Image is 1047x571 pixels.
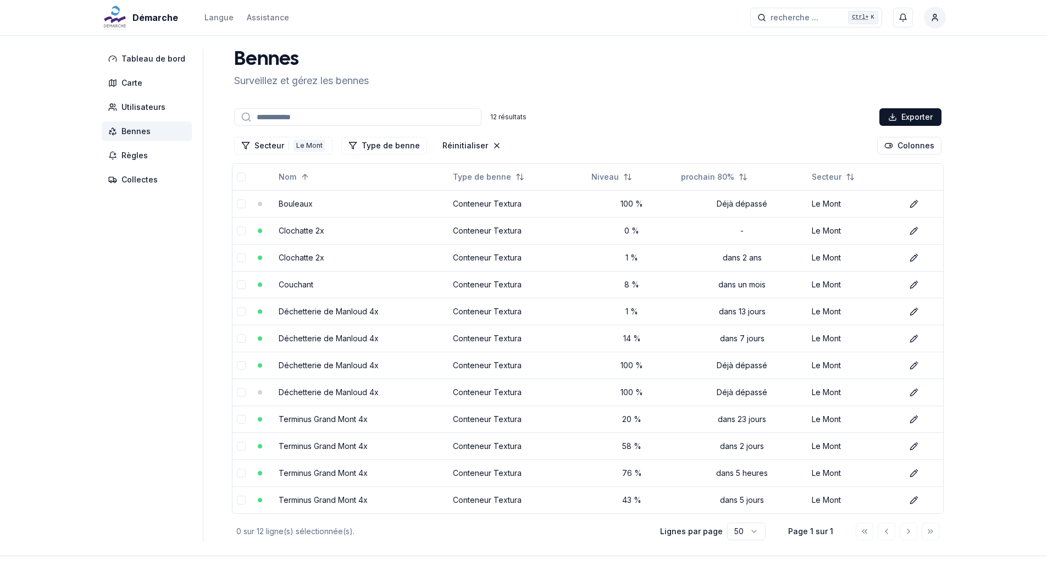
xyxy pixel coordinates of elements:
[204,11,234,24] button: Langue
[591,387,672,398] div: 100 %
[448,217,588,244] td: Conteneur Textura
[807,271,900,298] td: Le Mont
[585,168,639,186] button: Not sorted. Click to sort ascending.
[807,244,900,271] td: Le Mont
[448,406,588,433] td: Conteneur Textura
[681,225,803,236] div: -
[681,495,803,506] div: dans 5 jours
[237,226,246,235] button: select-row
[446,168,531,186] button: Not sorted. Click to sort ascending.
[591,225,672,236] div: 0 %
[237,173,246,181] button: select-all
[237,415,246,424] button: select-row
[121,77,142,88] span: Carte
[279,361,379,370] a: Déchetterie de Manloud 4x
[805,168,861,186] button: Not sorted. Click to sort ascending.
[771,12,818,23] span: recherche ...
[448,190,588,217] td: Conteneur Textura
[279,199,313,208] a: Bouleaux
[660,526,723,537] p: Lignes par page
[279,441,368,451] a: Terminus Grand Mont 4x
[448,244,588,271] td: Conteneur Textura
[121,126,151,137] span: Bennes
[750,8,882,27] button: recherche ...Ctrl+K
[591,252,672,263] div: 1 %
[453,171,511,182] span: Type de benne
[681,252,803,263] div: dans 2 ans
[591,495,672,506] div: 43 %
[448,325,588,352] td: Conteneur Textura
[102,11,182,24] a: Démarche
[272,168,316,186] button: Sorted ascending. Click to sort descending.
[591,279,672,290] div: 8 %
[237,469,246,478] button: select-row
[121,102,165,113] span: Utilisateurs
[279,495,368,505] a: Terminus Grand Mont 4x
[341,137,427,154] button: Filtrer les lignes
[591,441,672,452] div: 58 %
[591,360,672,371] div: 100 %
[879,108,941,126] button: Exporter
[807,352,900,379] td: Le Mont
[807,217,900,244] td: Le Mont
[674,168,754,186] button: Not sorted. Click to sort ascending.
[681,279,803,290] div: dans un mois
[236,526,642,537] div: 0 sur 12 ligne(s) sélectionnée(s).
[681,387,803,398] div: Déjà dépassé
[783,526,838,537] div: Page 1 sur 1
[234,73,369,88] p: Surveillez et gérez les bennes
[121,174,158,185] span: Collectes
[681,441,803,452] div: dans 2 jours
[234,49,369,71] h1: Bennes
[807,406,900,433] td: Le Mont
[448,352,588,379] td: Conteneur Textura
[448,433,588,459] td: Conteneur Textura
[591,198,672,209] div: 100 %
[279,171,296,182] span: Nom
[279,334,379,343] a: Déchetterie de Manloud 4x
[279,253,324,262] a: Clochatte 2x
[121,150,148,161] span: Règles
[681,171,734,182] span: prochain 80%
[681,306,803,317] div: dans 13 jours
[877,137,941,154] button: Cocher les colonnes
[681,198,803,209] div: Déjà dépassé
[293,140,325,152] div: Le Mont
[237,496,246,505] button: select-row
[448,486,588,513] td: Conteneur Textura
[279,307,379,316] a: Déchetterie de Manloud 4x
[807,190,900,217] td: Le Mont
[681,468,803,479] div: dans 5 heures
[807,325,900,352] td: Le Mont
[436,137,508,154] button: Réinitialiser les filtres
[237,442,246,451] button: select-row
[279,280,313,289] a: Couchant
[247,11,289,24] a: Assistance
[102,121,196,141] a: Bennes
[237,280,246,289] button: select-row
[279,226,324,235] a: Clochatte 2x
[132,11,178,24] span: Démarche
[807,379,900,406] td: Le Mont
[102,170,196,190] a: Collectes
[102,97,196,117] a: Utilisateurs
[591,468,672,479] div: 76 %
[279,414,368,424] a: Terminus Grand Mont 4x
[591,333,672,344] div: 14 %
[591,306,672,317] div: 1 %
[234,137,333,154] button: Filtrer les lignes
[591,171,619,182] span: Niveau
[681,414,803,425] div: dans 23 jours
[448,298,588,325] td: Conteneur Textura
[448,459,588,486] td: Conteneur Textura
[121,53,185,64] span: Tableau de bord
[279,387,379,397] a: Déchetterie de Manloud 4x
[237,307,246,316] button: select-row
[807,433,900,459] td: Le Mont
[237,199,246,208] button: select-row
[448,271,588,298] td: Conteneur Textura
[102,146,196,165] a: Règles
[812,171,841,182] span: Secteur
[204,12,234,23] div: Langue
